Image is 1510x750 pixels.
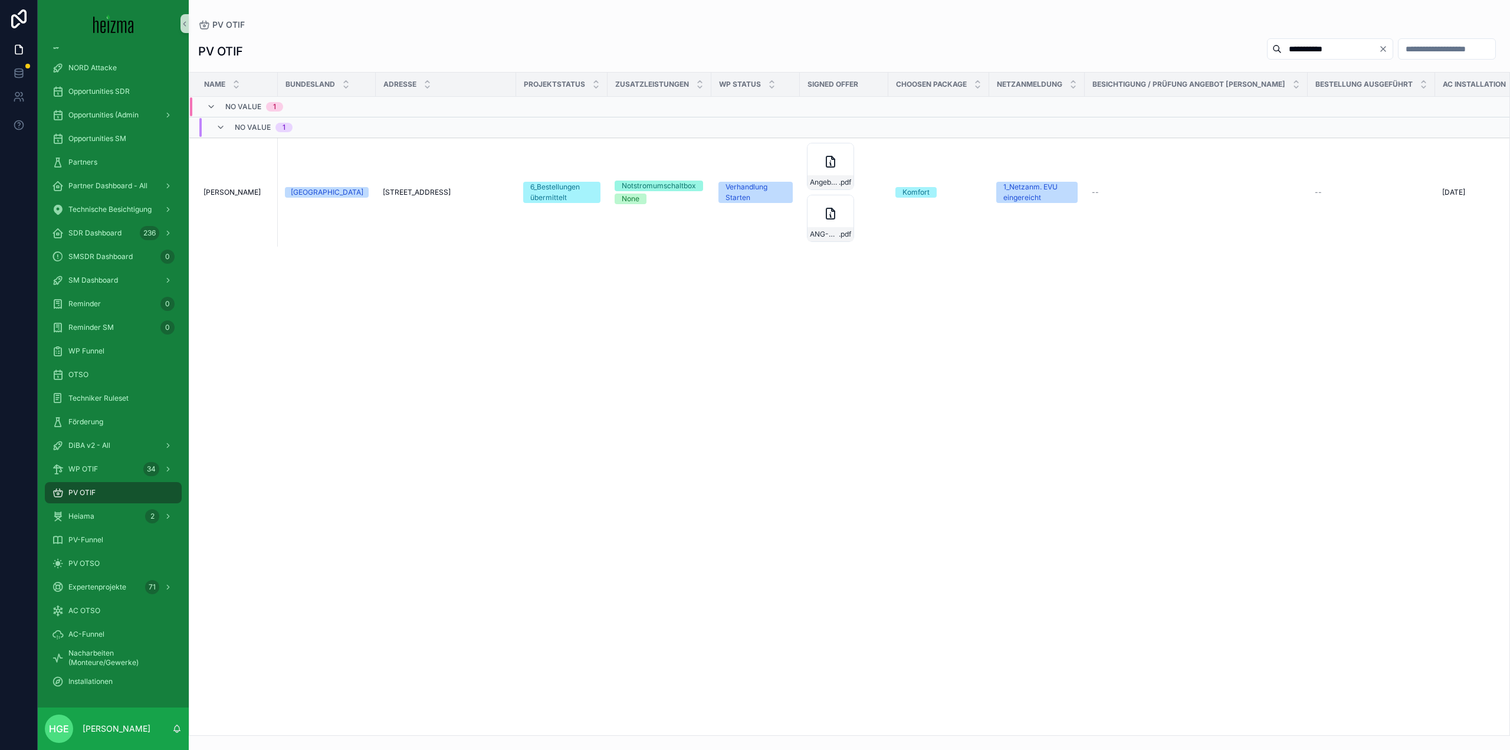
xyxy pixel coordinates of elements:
[1443,80,1506,89] span: AC Installation
[68,441,110,450] span: DiBA v2 - All
[810,230,839,239] span: ANG-PV-3480--di-Bernardo-2025-09-23
[68,205,152,214] span: Technische Besichtigung
[45,175,182,196] a: Partner Dashboard - All
[273,102,276,112] div: 1
[68,559,100,568] span: PV OTSO
[283,123,285,132] div: 1
[45,270,182,291] a: SM Dashboard
[45,104,182,126] a: Opportunities (Admin
[839,230,851,239] span: .pdf
[839,178,851,187] span: .pdf
[68,228,122,238] span: SDR Dashboard
[235,123,271,132] span: No value
[38,47,189,708] div: scrollable content
[68,512,94,521] span: Heiama
[530,182,593,203] div: 6_Bestellungen übermittelt
[45,199,182,220] a: Technische Besichtigung
[719,80,761,89] span: WP Status
[45,81,182,102] a: Opportunities SDR
[45,128,182,149] a: Opportunities SM
[285,80,335,89] span: Bundesland
[68,582,126,592] span: Expertenprojekte
[45,553,182,574] a: PV OTSO
[68,134,126,143] span: Opportunities SM
[143,462,159,476] div: 34
[68,649,170,667] span: Nacharbeiten (Monteure/Gewerke)
[145,580,159,594] div: 71
[1315,80,1413,89] span: Bestellung ausgeführt
[68,276,118,285] span: SM Dashboard
[68,606,100,615] span: AC OTSO
[198,43,243,60] h1: PV OTIF
[49,722,69,736] span: HGE
[807,143,881,242] a: Angebot_diBernardo_final_SIG.pdfANG-PV-3480--di-Bernardo-2025-09-23.pdf
[45,482,182,503] a: PV OTIF
[1092,80,1285,89] span: Besichtigung / Prüfung Angebot [PERSON_NAME]
[68,677,113,686] span: Installationen
[45,529,182,551] a: PV-Funnel
[726,182,786,203] div: Verhandlung Starten
[996,182,1078,203] a: 1_Netzanm. EVU eingereicht
[45,317,182,338] a: Reminder SM0
[68,417,103,427] span: Förderung
[1003,182,1071,203] div: 1_Netzanm. EVU eingereicht
[718,182,793,203] a: Verhandlung Starten
[198,19,245,31] a: PV OTIF
[45,152,182,173] a: Partners
[160,297,175,311] div: 0
[68,346,104,356] span: WP Funnel
[225,102,261,112] span: No value
[140,226,159,240] div: 236
[68,87,130,96] span: Opportunities SDR
[45,671,182,692] a: Installationen
[45,435,182,456] a: DiBA v2 - All
[45,57,182,78] a: NORD Attacke
[203,188,261,197] span: [PERSON_NAME]
[524,80,585,89] span: Projektstatus
[45,647,182,669] a: Nacharbeiten (Monteure/Gewerke)
[68,252,133,261] span: SMSDR Dashboard
[383,188,451,197] span: [STREET_ADDRESS]
[383,80,416,89] span: Adresse
[1092,188,1099,197] span: --
[204,80,225,89] span: Name
[160,250,175,264] div: 0
[68,158,97,167] span: Partners
[1315,188,1322,197] span: --
[895,187,982,198] a: Komfort
[45,506,182,527] a: Heiama2
[93,14,134,33] img: App logo
[1315,188,1428,197] a: --
[68,181,147,191] span: Partner Dashboard - All
[1092,188,1301,197] a: --
[45,364,182,385] a: OTSO
[68,464,98,474] span: WP OTIF
[68,394,129,403] span: Techniker Ruleset
[622,181,696,191] div: Notstromumschaltbox
[203,188,271,197] a: [PERSON_NAME]
[45,411,182,433] a: Förderung
[383,188,509,197] a: [STREET_ADDRESS]
[68,299,101,309] span: Reminder
[45,624,182,645] a: AC-Funnel
[45,293,182,315] a: Reminder0
[160,320,175,335] div: 0
[45,388,182,409] a: Techniker Ruleset
[45,600,182,621] a: AC OTSO
[1442,188,1465,197] span: [DATE]
[68,488,96,497] span: PV OTIF
[145,509,159,523] div: 2
[68,323,114,332] span: Reminder SM
[68,630,104,639] span: AC-Funnel
[68,535,103,545] span: PV-Funnel
[45,577,182,598] a: Expertenprojekte71
[810,178,839,187] span: Angebot_diBernardo_final_SIG
[615,80,689,89] span: Zusatzleistungen
[68,370,88,379] span: OTSO
[615,181,704,204] a: NotstromumschaltboxNone
[896,80,967,89] span: Choosen Package
[622,194,639,204] div: None
[807,80,858,89] span: Signed Offer
[45,340,182,362] a: WP Funnel
[45,222,182,244] a: SDR Dashboard236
